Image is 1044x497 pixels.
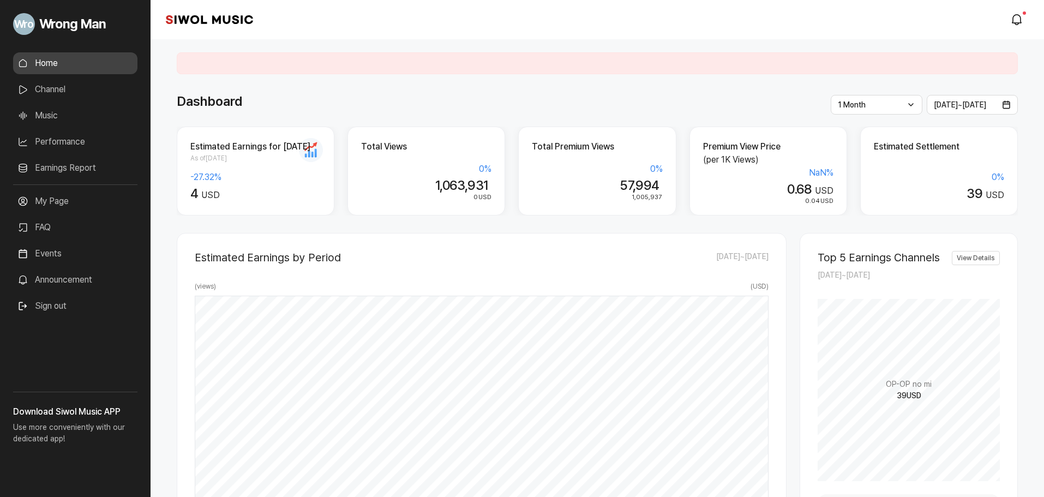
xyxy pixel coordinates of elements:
a: Music [13,105,137,127]
p: Use more conveniently with our dedicated app! [13,418,137,453]
a: modal.notifications [1007,9,1029,31]
h1: Dashboard [177,92,242,111]
a: Events [13,243,137,265]
div: USD [190,186,321,202]
h2: Estimated Earnings for [DATE] [190,140,321,153]
span: [DATE] ~ [DATE] [934,100,986,109]
h2: Top 5 Earnings Channels [818,251,940,264]
div: USD [874,186,1004,202]
span: OP-OP no mi [886,379,932,390]
span: 39 [967,185,982,201]
a: Channel [13,79,137,100]
span: 1 Month [838,100,866,109]
span: [DATE] ~ [DATE] [716,251,769,264]
div: NaN % [703,166,833,179]
a: FAQ [13,217,137,238]
h3: Download Siwol Music APP [13,405,137,418]
span: 4 [190,185,198,201]
span: As of [DATE] [190,153,321,163]
span: ( USD ) [751,282,769,291]
span: 1,063,931 [435,177,489,193]
h2: Estimated Settlement [874,140,1004,153]
span: 39 USD [897,390,921,402]
button: [DATE]~[DATE] [927,95,1018,115]
span: 57,994 [620,177,659,193]
h2: Total Views [361,140,491,153]
div: USD [703,196,833,206]
h2: Total Premium Views [532,140,662,153]
a: Home [13,52,137,74]
span: 0 [473,193,478,201]
a: View Details [952,251,1000,265]
h2: Premium View Price [703,140,833,153]
span: 0.04 [805,197,820,205]
div: 0 % [874,171,1004,184]
div: 0 % [532,163,662,176]
span: [DATE] ~ [DATE] [818,271,870,279]
div: USD [703,182,833,197]
span: 0.68 [787,181,812,197]
span: Wrong Man [39,14,106,34]
a: Earnings Report [13,157,137,179]
a: Announcement [13,269,137,291]
div: 0 % [361,163,491,176]
a: Go to My Profile [13,9,137,39]
a: Performance [13,131,137,153]
span: 1,005,937 [632,193,662,201]
h2: Estimated Earnings by Period [195,251,341,264]
button: Sign out [13,295,71,317]
p: (per 1K Views) [703,153,833,166]
div: USD [361,193,491,202]
div: -27.32 % [190,171,321,184]
span: ( views ) [195,282,216,291]
a: My Page [13,190,137,212]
